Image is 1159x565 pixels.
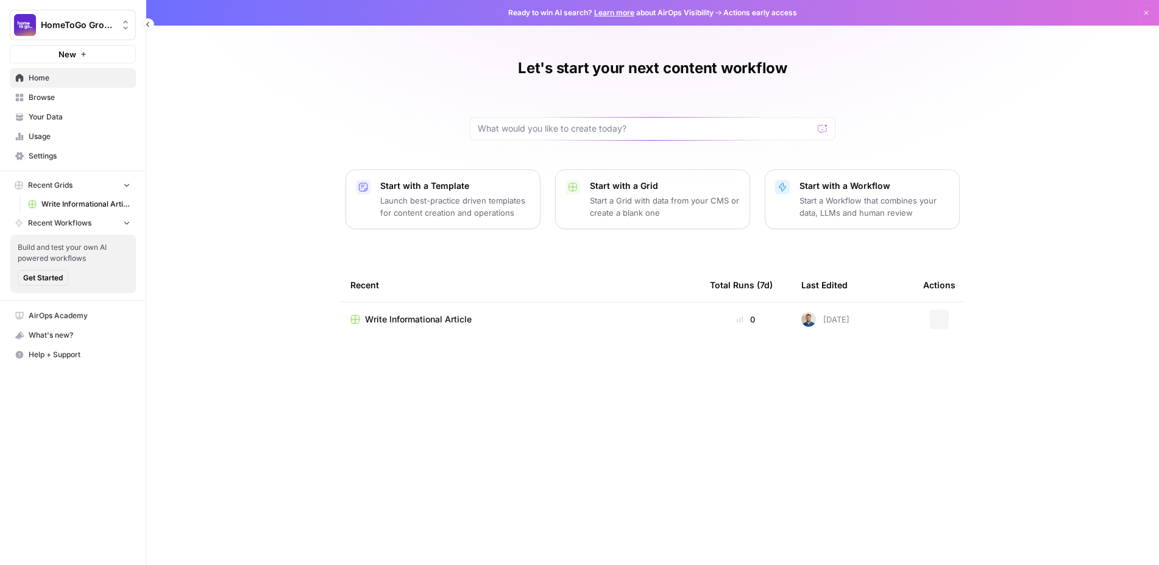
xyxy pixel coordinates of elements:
[29,73,130,84] span: Home
[10,326,135,344] div: What's new?
[23,272,63,283] span: Get Started
[10,176,136,194] button: Recent Grids
[478,123,813,135] input: What would you like to create today?
[23,194,136,214] a: Write Informational Article
[799,194,949,219] p: Start a Workflow that combines your data, LLMs and human review
[29,131,130,142] span: Usage
[18,242,129,264] span: Build and test your own AI powered workflows
[765,169,960,229] button: Start with a WorkflowStart a Workflow that combines your data, LLMs and human review
[799,180,949,192] p: Start with a Workflow
[41,19,115,31] span: HomeToGo Group
[10,306,136,325] a: AirOps Academy
[518,59,787,78] h1: Let's start your next content workflow
[29,92,130,103] span: Browse
[14,14,36,36] img: HomeToGo Group Logo
[29,151,130,162] span: Settings
[380,180,530,192] p: Start with a Template
[41,199,130,210] span: Write Informational Article
[380,194,530,219] p: Launch best-practice driven templates for content creation and operations
[29,349,130,360] span: Help + Support
[10,68,136,88] a: Home
[555,169,750,229] button: Start with a GridStart a Grid with data from your CMS or create a blank one
[801,312,816,327] img: yqb1kzga7cr17aq8d9pck009tl7m
[10,325,136,345] button: What's new?
[10,88,136,107] a: Browse
[28,180,73,191] span: Recent Grids
[10,345,136,364] button: Help + Support
[10,127,136,146] a: Usage
[350,313,690,325] a: Write Informational Article
[710,268,773,302] div: Total Runs (7d)
[10,45,136,63] button: New
[10,107,136,127] a: Your Data
[590,180,740,192] p: Start with a Grid
[29,310,130,321] span: AirOps Academy
[801,312,849,327] div: [DATE]
[28,218,91,229] span: Recent Workflows
[10,214,136,232] button: Recent Workflows
[923,268,955,302] div: Actions
[590,194,740,219] p: Start a Grid with data from your CMS or create a blank one
[801,268,848,302] div: Last Edited
[18,270,68,286] button: Get Started
[508,7,714,18] span: Ready to win AI search? about AirOps Visibility
[346,169,541,229] button: Start with a TemplateLaunch best-practice driven templates for content creation and operations
[350,268,690,302] div: Recent
[723,7,797,18] span: Actions early access
[10,10,136,40] button: Workspace: HomeToGo Group
[10,146,136,166] a: Settings
[710,313,782,325] div: 0
[29,112,130,123] span: Your Data
[58,48,76,60] span: New
[594,8,634,17] a: Learn more
[365,313,472,325] span: Write Informational Article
